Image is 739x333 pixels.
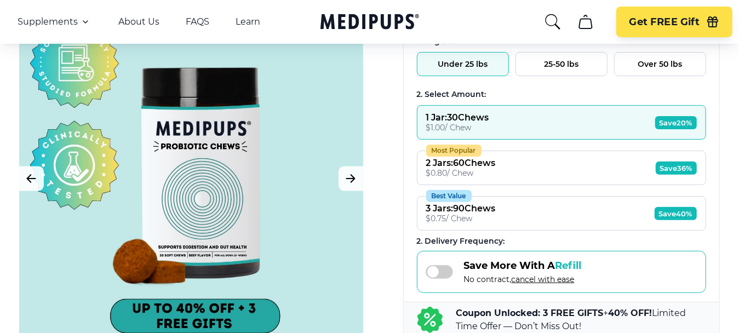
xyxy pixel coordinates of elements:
[417,151,706,185] button: Most Popular2 Jars:60Chews$0.80/ ChewSave36%
[426,168,496,178] div: $ 0.80 / Chew
[426,158,496,168] div: 2 Jars : 60 Chews
[417,89,706,100] div: 2. Select Amount:
[456,307,706,333] p: + Limited Time Offer — Don’t Miss Out!
[629,16,700,28] span: Get FREE Gift
[426,214,496,223] div: $ 0.75 / Chew
[339,166,363,191] button: Next Image
[456,308,604,318] b: Coupon Unlocked: 3 FREE GIFTS
[417,52,509,76] button: Under 25 lbs
[614,52,706,76] button: Over 50 lbs
[572,9,599,35] button: cart
[655,116,697,129] span: Save 20%
[616,7,732,37] button: Get FREE Gift
[236,16,260,27] a: Learn
[544,13,562,31] button: search
[18,16,78,27] span: Supplements
[417,236,505,246] span: 2 . Delivery Frequency:
[555,260,582,272] span: Refill
[655,207,697,220] span: Save 40%
[186,16,209,27] a: FAQS
[426,123,489,133] div: $ 1.00 / Chew
[320,12,419,34] a: Medipups
[515,52,608,76] button: 25-50 lbs
[426,145,482,157] div: Most Popular
[417,105,706,140] button: 1 Jar:30Chews$1.00/ ChewSave20%
[417,196,706,231] button: Best Value3 Jars:90Chews$0.75/ ChewSave40%
[464,274,582,284] span: No contract,
[118,16,159,27] a: About Us
[19,166,44,191] button: Previous Image
[18,15,92,28] button: Supplements
[426,112,489,123] div: 1 Jar : 30 Chews
[609,308,652,318] b: 40% OFF!
[512,274,575,284] span: cancel with ease
[426,203,496,214] div: 3 Jars : 90 Chews
[656,162,697,175] span: Save 36%
[426,190,472,202] div: Best Value
[464,260,582,272] span: Save More With A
